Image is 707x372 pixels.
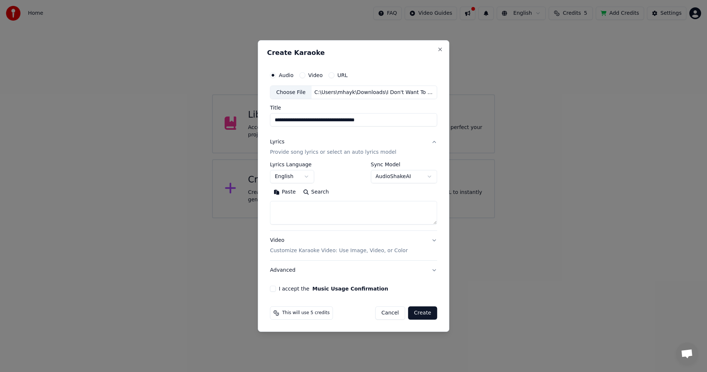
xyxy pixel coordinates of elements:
[270,139,284,146] div: Lyrics
[267,49,440,56] h2: Create Karaoke
[270,187,299,198] button: Paste
[270,86,312,99] div: Choose File
[408,306,437,320] button: Create
[337,73,348,78] label: URL
[371,162,437,167] label: Sync Model
[270,247,408,254] p: Customize Karaoke Video: Use Image, Video, or Color
[270,162,314,167] label: Lyrics Language
[375,306,405,320] button: Cancel
[308,73,323,78] label: Video
[312,89,437,96] div: C:\Users\mhayk\Downloads\I Don't Want To Talk About It - [PERSON_NAME].m4a
[270,105,437,111] label: Title
[299,187,333,198] button: Search
[270,149,396,156] p: Provide song lyrics or select an auto lyrics model
[282,310,330,316] span: This will use 5 credits
[270,133,437,162] button: LyricsProvide song lyrics or select an auto lyrics model
[279,73,293,78] label: Audio
[270,237,408,255] div: Video
[270,231,437,261] button: VideoCustomize Karaoke Video: Use Image, Video, or Color
[270,162,437,231] div: LyricsProvide song lyrics or select an auto lyrics model
[270,261,437,280] button: Advanced
[312,286,388,291] button: I accept the
[279,286,388,291] label: I accept the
